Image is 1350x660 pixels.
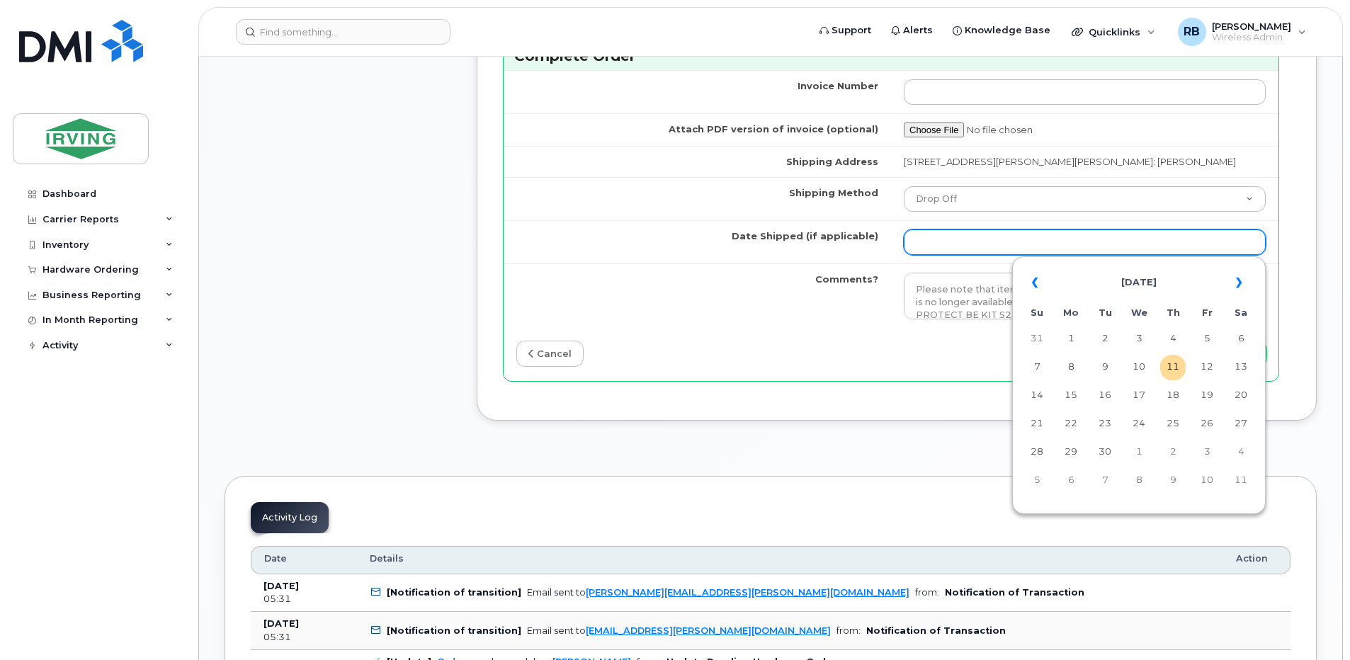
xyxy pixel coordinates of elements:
td: 6 [1058,468,1084,494]
div: Email sent to [527,587,909,598]
td: 14 [1024,383,1050,409]
td: 3 [1194,440,1220,465]
b: Notification of Transaction [945,587,1084,598]
td: 24 [1126,411,1152,437]
textarea: Please note that item #64326140 (SCREEN PROTECT S24 FE – $12.99) is no longer available. The repl... [904,273,1266,319]
span: from: [836,625,861,636]
div: Roberts, Brad [1168,18,1316,46]
th: Mo [1058,302,1084,324]
label: Comments? [815,273,878,286]
span: Date [264,552,287,565]
td: 7 [1092,468,1118,494]
th: We [1126,302,1152,324]
th: Action [1223,546,1291,574]
td: 1 [1058,326,1084,352]
td: 11 [1228,468,1254,494]
td: 5 [1024,468,1050,494]
b: [DATE] [263,581,299,591]
td: 3 [1126,326,1152,352]
a: Alerts [881,16,943,45]
td: 16 [1092,383,1118,409]
span: [PERSON_NAME] [1212,21,1291,32]
td: 7 [1024,355,1050,380]
th: « [1024,266,1050,300]
span: Support [832,23,871,38]
div: 05:31 [263,593,344,605]
span: Details [370,552,404,565]
td: 11 [1160,355,1186,380]
th: Tu [1092,302,1118,324]
td: 20 [1228,383,1254,409]
b: Notification of Transaction [866,625,1006,636]
label: Shipping Address [786,155,878,169]
span: Alerts [903,23,933,38]
div: Quicklinks [1062,18,1165,46]
td: 29 [1058,440,1084,465]
td: 2 [1092,326,1118,352]
td: 17 [1126,383,1152,409]
td: 8 [1126,468,1152,494]
td: 9 [1092,355,1118,380]
td: 25 [1160,411,1186,437]
label: Shipping Method [789,186,878,200]
td: 10 [1194,468,1220,494]
a: cancel [516,341,584,367]
td: 27 [1228,411,1254,437]
td: 15 [1058,383,1084,409]
div: 05:31 [263,631,344,644]
th: Su [1024,302,1050,324]
b: [DATE] [263,618,299,629]
td: 28 [1024,440,1050,465]
td: 2 [1160,440,1186,465]
td: 6 [1228,326,1254,352]
td: 13 [1228,355,1254,380]
label: Date Shipped (if applicable) [732,229,878,243]
td: 4 [1228,440,1254,465]
td: 30 [1092,440,1118,465]
b: [Notification of transition] [387,587,521,598]
span: RB [1184,23,1200,40]
span: Wireless Admin [1212,32,1291,43]
span: Knowledge Base [965,23,1050,38]
td: 19 [1194,383,1220,409]
td: 1 [1126,440,1152,465]
td: 26 [1194,411,1220,437]
td: 21 [1024,411,1050,437]
label: Invoice Number [798,79,878,93]
a: Support [810,16,881,45]
span: Quicklinks [1089,26,1140,38]
td: 31 [1024,326,1050,352]
th: Fr [1194,302,1220,324]
input: Find something... [236,19,450,45]
td: 10 [1126,355,1152,380]
td: 9 [1160,468,1186,494]
span: from: [915,587,939,598]
td: [STREET_ADDRESS][PERSON_NAME][PERSON_NAME]: [PERSON_NAME] [891,146,1278,177]
th: Th [1160,302,1186,324]
td: 5 [1194,326,1220,352]
td: 18 [1160,383,1186,409]
label: Attach PDF version of invoice (optional) [669,123,878,136]
th: Sa [1228,302,1254,324]
td: 23 [1092,411,1118,437]
th: [DATE] [1058,266,1220,300]
td: 8 [1058,355,1084,380]
div: Email sent to [527,625,831,636]
th: » [1228,266,1254,300]
a: [PERSON_NAME][EMAIL_ADDRESS][PERSON_NAME][DOMAIN_NAME] [586,587,909,598]
b: [Notification of transition] [387,625,521,636]
td: 4 [1160,326,1186,352]
a: Knowledge Base [943,16,1060,45]
a: [EMAIL_ADDRESS][PERSON_NAME][DOMAIN_NAME] [586,625,831,636]
td: 12 [1194,355,1220,380]
td: 22 [1058,411,1084,437]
